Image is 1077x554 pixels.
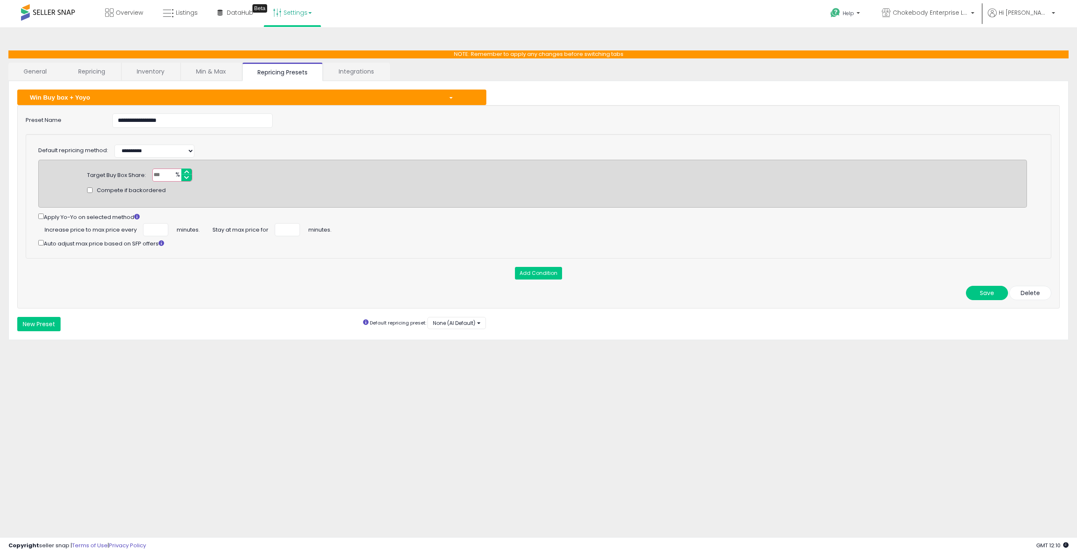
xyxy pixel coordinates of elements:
a: General [8,63,62,80]
a: Integrations [324,63,389,80]
button: None (AI Default) [427,317,486,329]
span: minutes. [308,223,332,234]
span: Listings [176,8,198,17]
span: Hi [PERSON_NAME] [999,8,1049,17]
button: New Preset [17,317,61,331]
a: Help [824,1,868,27]
a: Min & Max [181,63,241,80]
span: % [170,169,184,182]
span: None (AI Default) [433,319,475,327]
span: Overview [116,8,143,17]
a: Repricing [63,63,120,80]
button: Add Condition [515,267,562,280]
div: Win Buy box + Yoyo [24,93,442,102]
span: Chokebody Enterprise LLC [893,8,968,17]
p: NOTE: Remember to apply any changes before switching tabs [8,50,1069,58]
a: Hi [PERSON_NAME] [988,8,1055,27]
button: Delete [1009,286,1051,300]
div: Apply Yo-Yo on selected method [38,212,1027,222]
label: Preset Name [19,113,106,124]
div: Auto adjust max price based on SFP offers [38,238,1027,248]
small: Default repricing preset: [370,319,426,326]
button: Win Buy box + Yoyo [17,90,486,105]
div: Tooltip anchor [252,4,267,13]
div: Target Buy Box Share: [87,169,146,179]
span: Compete if backordered [97,187,166,195]
span: DataHub [227,8,253,17]
label: Default repricing method: [38,147,108,155]
a: Inventory [122,63,180,80]
button: Save [966,286,1008,300]
a: Repricing Presets [242,63,323,81]
span: Stay at max price for [212,223,268,234]
span: Increase price to max price every [45,223,137,234]
span: Help [843,10,854,17]
i: Get Help [830,8,841,18]
span: minutes. [177,223,200,234]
